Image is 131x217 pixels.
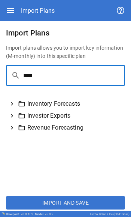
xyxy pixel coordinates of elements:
[90,213,130,216] div: Eetho Brands Inc (DBA: Dose)
[6,213,33,216] div: Drivepoint
[6,44,125,61] h6: Import plans allows you to import key information (M-monthly) into this specific plan
[45,213,54,216] span: v 5.0.2
[18,99,122,108] div: Inventory Forecasts
[18,123,122,132] div: Revenue Forecasting
[6,27,125,39] h6: Import Plans
[1,212,4,215] img: Drivepoint
[11,71,20,80] span: search
[35,213,54,216] div: Model
[21,7,55,14] div: Import Plans
[6,196,125,210] button: Import and Save
[18,111,122,120] div: Investor Exports
[21,213,33,216] span: v 6.0.109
